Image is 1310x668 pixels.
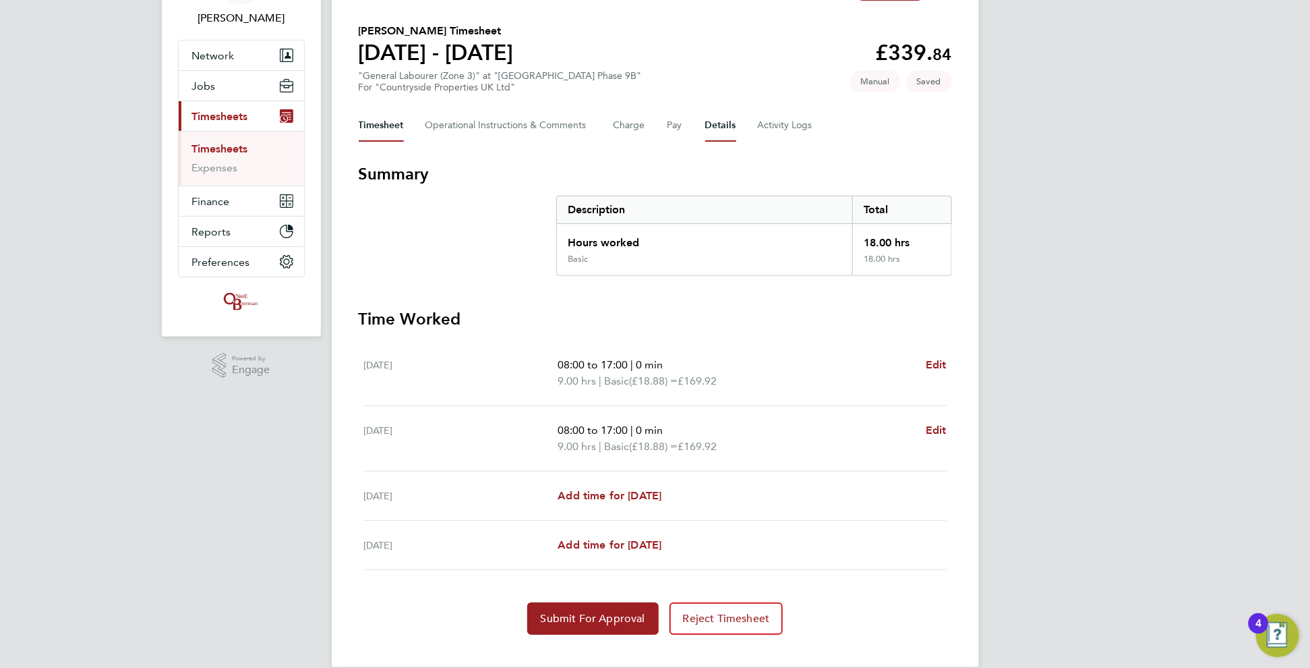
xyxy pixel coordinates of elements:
span: (£18.88) = [629,440,678,453]
app-decimal: £339. [876,40,952,65]
span: Charlotte Carter [178,10,305,26]
span: | [630,358,633,371]
div: Summary [556,196,952,276]
div: Timesheets [179,131,304,186]
button: Activity Logs [758,109,814,142]
a: Powered byEngage [212,353,270,379]
span: Edit [926,358,947,371]
div: 18.00 hrs [852,224,951,254]
span: Jobs [192,80,216,92]
button: Open Resource Center, 4 new notifications [1256,614,1299,657]
span: £169.92 [678,440,717,453]
a: Add time for [DATE] [558,488,661,504]
span: Reject Timesheet [683,612,770,625]
span: (£18.88) = [629,374,678,387]
span: Preferences [192,256,250,269]
a: Edit [926,422,947,439]
button: Submit For Approval [527,603,659,635]
div: [DATE] [364,422,558,455]
a: Add time for [DATE] [558,537,661,553]
span: 0 min [636,424,663,437]
a: Timesheets [192,142,248,155]
div: [DATE] [364,537,558,553]
div: 18.00 hrs [852,254,951,275]
div: Description [557,196,853,223]
span: Powered by [232,353,270,364]
a: Expenses [192,161,238,174]
div: Basic [568,254,588,265]
button: Operational Instructions & Comments [425,109,592,142]
span: £169.92 [678,374,717,387]
h1: [DATE] - [DATE] [359,39,514,66]
div: Total [852,196,951,223]
span: Basic [604,439,629,455]
span: 0 min [636,358,663,371]
section: Timesheet [359,163,952,635]
div: "General Labourer (Zone 3)" at "[GEOGRAPHIC_DATA] Phase 9B" [359,70,642,93]
span: Finance [192,195,230,208]
h3: Summary [359,163,952,185]
div: [DATE] [364,357,558,389]
div: For "Countryside Properties UK Ltd" [359,82,642,93]
span: Edit [926,424,947,437]
span: Reports [192,225,231,238]
span: Add time for [DATE] [558,538,661,551]
span: 08:00 to 17:00 [558,358,628,371]
h3: Time Worked [359,308,952,330]
button: Finance [179,186,304,216]
a: Edit [926,357,947,373]
button: Timesheets [179,101,304,131]
span: Network [192,49,235,62]
a: Go to home page [178,291,305,312]
h2: [PERSON_NAME] Timesheet [359,23,514,39]
span: | [630,424,633,437]
span: Submit For Approval [541,612,645,625]
span: Basic [604,373,629,389]
span: Add time for [DATE] [558,489,661,502]
button: Charge [614,109,646,142]
div: 4 [1255,623,1261,641]
span: This timesheet was manually created. [850,70,901,92]
span: | [599,440,601,453]
button: Jobs [179,71,304,101]
span: Engage [232,364,270,376]
span: 08:00 to 17:00 [558,424,628,437]
span: | [599,374,601,387]
button: Reject Timesheet [669,603,783,635]
span: This timesheet is Saved. [906,70,952,92]
button: Details [705,109,736,142]
button: Timesheet [359,109,404,142]
button: Preferences [179,247,304,277]
div: [DATE] [364,488,558,504]
button: Network [179,40,304,70]
span: 84 [933,45,952,64]
span: Timesheets [192,110,248,123]
span: 9.00 hrs [558,440,596,453]
div: Hours worked [557,224,853,254]
button: Reports [179,217,304,246]
button: Pay [667,109,684,142]
span: 9.00 hrs [558,374,596,387]
img: oneillandbrennan-logo-retina.png [221,291,260,312]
